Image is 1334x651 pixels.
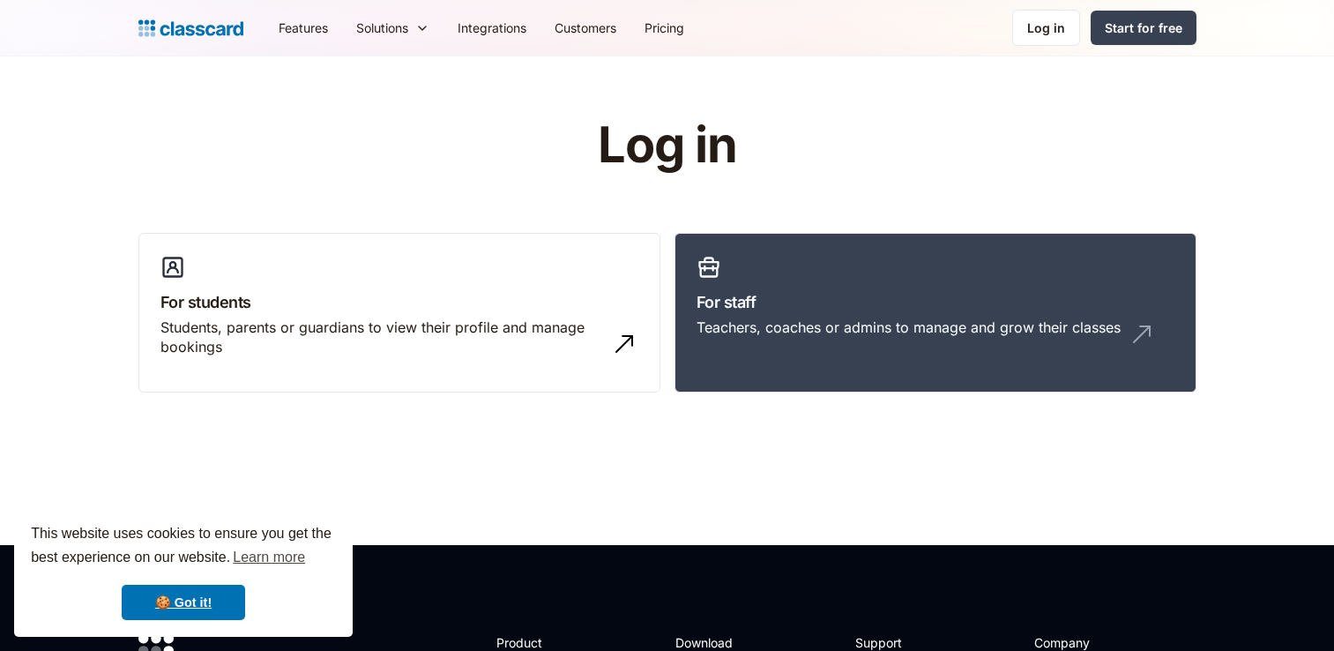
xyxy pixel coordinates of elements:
a: learn more about cookies [230,544,308,571]
a: Pricing [630,8,698,48]
a: home [138,16,243,41]
a: Log in [1012,10,1080,46]
h3: For staff [697,290,1174,314]
a: Features [265,8,342,48]
div: Solutions [356,19,408,37]
a: For studentsStudents, parents or guardians to view their profile and manage bookings [138,233,660,393]
a: Integrations [443,8,540,48]
a: Customers [540,8,630,48]
div: Teachers, coaches or admins to manage and grow their classes [697,318,1121,337]
h1: Log in [387,118,947,173]
div: cookieconsent [14,506,353,637]
div: Students, parents or guardians to view their profile and manage bookings [160,318,603,357]
a: dismiss cookie message [122,585,245,620]
div: Log in [1027,19,1065,37]
a: Start for free [1091,11,1196,45]
span: This website uses cookies to ensure you get the best experience on our website. [31,523,336,571]
div: Start for free [1105,19,1182,37]
h3: For students [160,290,638,314]
div: Solutions [342,8,443,48]
a: For staffTeachers, coaches or admins to manage and grow their classes [674,233,1196,393]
